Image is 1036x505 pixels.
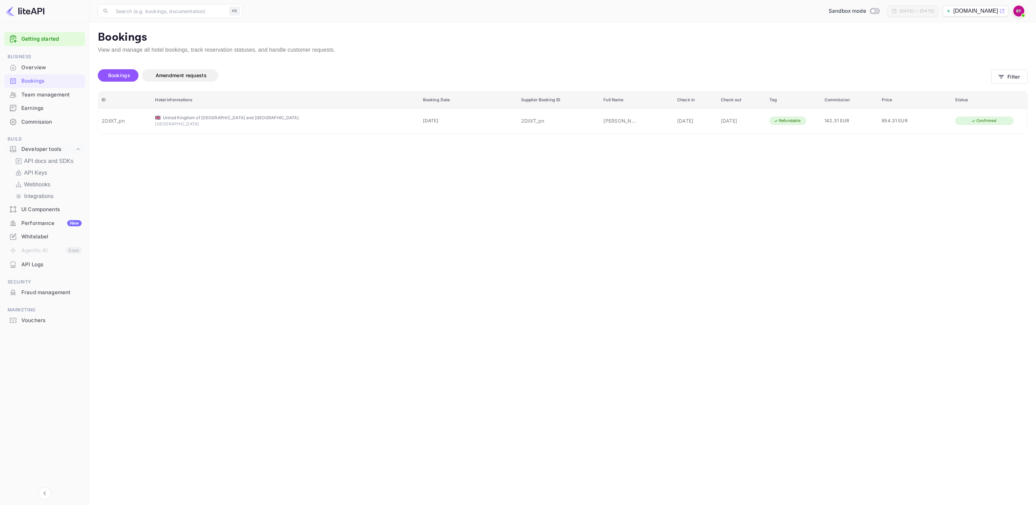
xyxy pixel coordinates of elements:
div: 2DilXT_pn [102,117,148,124]
div: United Kingdom of [GEOGRAPHIC_DATA] and [GEOGRAPHIC_DATA] [155,115,416,121]
div: [DATE] [677,117,714,124]
th: Commission [821,92,878,109]
th: Check in [674,92,717,109]
div: Confirmed [967,116,1001,125]
div: Earnings [21,104,82,112]
p: Integrations [24,192,53,200]
span: Security [4,278,85,286]
span: Sandbox mode [829,7,866,15]
th: Booking Date [419,92,518,109]
th: Tag [766,92,821,109]
div: account-settings tabs [98,69,991,82]
div: Vouchers [21,317,82,324]
span: Amendment requests [156,72,207,78]
div: API Logs [21,261,82,269]
th: Price [878,92,952,109]
div: Overview [21,64,82,72]
div: Whitelabel [21,233,82,241]
div: Bookings [21,77,82,85]
div: Fraud management [21,289,82,297]
div: UI Components [21,206,82,214]
a: Getting started [21,35,82,43]
span: United Kingdom of Great Britain and Northern Ireland [155,115,160,120]
div: Commission [21,118,82,126]
th: Supplier Booking ID [518,92,600,109]
span: [DATE] [423,118,439,123]
input: Search (e.g. bookings, documentation) [112,4,227,18]
p: Bookings [98,31,1028,44]
div: Performance [21,219,82,227]
div: 2DilXT_pn [521,117,597,124]
p: API Keys [24,169,47,177]
img: LiteAPI logo [6,6,44,17]
div: [DATE] — [DATE] [900,8,934,14]
div: Refundable [769,116,805,125]
th: Hotel informations [152,92,419,109]
th: Check out [717,92,766,109]
span: 142.31 EUR [825,118,849,123]
p: View and manage all hotel bookings, track reservation statuses, and handle customer requests. [98,46,1028,54]
th: Full Name [600,92,674,109]
span: Business [4,53,85,61]
div: Team management [21,91,82,99]
div: [GEOGRAPHIC_DATA] [155,121,416,127]
th: Status [952,92,1027,109]
p: [DOMAIN_NAME] [953,7,998,15]
th: ID [98,92,152,109]
span: 854.31 EUR [882,118,908,123]
div: Switch to Production mode [826,7,882,15]
span: Bookings [108,72,130,78]
div: [DATE] [721,117,763,124]
p: API docs and SDKs [24,157,73,165]
span: Build [4,135,85,143]
div: ⌘K [229,7,240,16]
div: New [67,220,82,226]
button: Collapse navigation [39,487,51,499]
p: Webhooks [24,181,51,189]
button: Filter [991,70,1028,84]
div: Marko Lazarevic [603,117,638,124]
div: Developer tools [21,145,75,153]
img: Bookaweb Team [1013,6,1024,17]
table: booking table [98,92,1027,133]
span: Marketing [4,306,85,314]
